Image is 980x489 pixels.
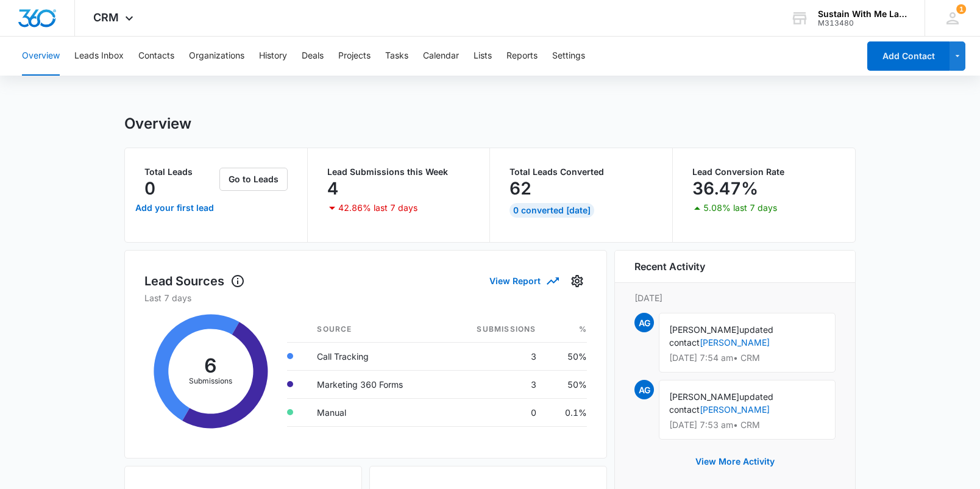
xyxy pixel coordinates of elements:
[956,4,966,14] div: notifications count
[338,204,417,212] p: 42.86% last 7 days
[144,291,587,304] p: Last 7 days
[818,9,907,19] div: account name
[338,37,371,76] button: Projects
[144,272,245,290] h1: Lead Sources
[506,37,538,76] button: Reports
[132,193,217,223] a: Add your first lead
[307,370,444,398] td: Marketing 360 Forms
[546,398,587,426] td: 0.1%
[302,37,324,76] button: Deals
[93,11,119,24] span: CRM
[634,291,836,304] p: [DATE]
[124,115,191,133] h1: Overview
[700,337,770,348] a: [PERSON_NAME]
[867,41,950,71] button: Add Contact
[700,404,770,415] a: [PERSON_NAME]
[423,37,459,76] button: Calendar
[818,19,907,27] div: account id
[189,37,244,76] button: Organizations
[669,354,825,362] p: [DATE] 7:54 am • CRM
[634,259,705,274] h6: Recent Activity
[444,370,545,398] td: 3
[138,37,174,76] button: Contacts
[307,342,444,370] td: Call Tracking
[327,179,338,198] p: 4
[703,204,777,212] p: 5.08% last 7 days
[144,179,155,198] p: 0
[669,324,739,335] span: [PERSON_NAME]
[219,168,288,191] button: Go to Leads
[307,398,444,426] td: Manual
[567,271,587,291] button: Settings
[669,421,825,429] p: [DATE] 7:53 am • CRM
[510,179,531,198] p: 62
[259,37,287,76] button: History
[634,380,654,399] span: AG
[669,391,739,402] span: [PERSON_NAME]
[489,270,558,291] button: View Report
[546,316,587,343] th: %
[144,168,217,176] p: Total Leads
[219,174,288,184] a: Go to Leads
[634,313,654,332] span: AG
[510,203,594,218] div: 0 Converted [DATE]
[692,179,758,198] p: 36.47%
[683,447,787,476] button: View More Activity
[444,398,545,426] td: 0
[327,168,470,176] p: Lead Submissions this Week
[546,342,587,370] td: 50%
[22,37,60,76] button: Overview
[552,37,585,76] button: Settings
[74,37,124,76] button: Leads Inbox
[692,168,836,176] p: Lead Conversion Rate
[385,37,408,76] button: Tasks
[510,168,653,176] p: Total Leads Converted
[546,370,587,398] td: 50%
[307,316,444,343] th: Source
[956,4,966,14] span: 1
[474,37,492,76] button: Lists
[444,316,545,343] th: Submissions
[444,342,545,370] td: 3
